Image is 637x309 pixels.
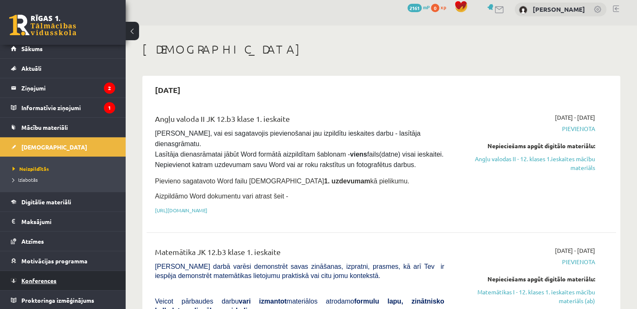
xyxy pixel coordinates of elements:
span: Aizpildāmo Word dokumentu vari atrast šeit - [155,193,288,200]
span: Proktoringa izmēģinājums [21,296,94,304]
strong: viens [350,151,367,158]
span: [PERSON_NAME] darbā varēsi demonstrēt savas zināšanas, izpratni, prasmes, kā arī Tev ir iespēja d... [155,263,444,279]
span: Motivācijas programma [21,257,88,265]
span: Neizpildītās [13,165,49,172]
b: vari izmantot [239,298,286,305]
a: Maksājumi [11,212,115,231]
a: [PERSON_NAME] [533,5,585,13]
a: 0 xp [431,4,450,10]
a: [URL][DOMAIN_NAME] [155,207,207,214]
span: Pievienota [457,124,595,133]
span: Digitālie materiāli [21,198,71,206]
a: Mācību materiāli [11,118,115,137]
span: Konferences [21,277,57,284]
a: Digitālie materiāli [11,192,115,211]
a: Informatīvie ziņojumi1 [11,98,115,117]
div: Nepieciešams apgūt digitālo materiālu: [457,275,595,283]
span: Pievienota [457,257,595,266]
img: Raivo Rutks [519,6,527,14]
legend: Maksājumi [21,212,115,231]
span: 2161 [407,4,422,12]
legend: Informatīvie ziņojumi [21,98,115,117]
span: Izlabotās [13,176,38,183]
a: Konferences [11,271,115,290]
span: xp [441,4,446,10]
a: Sākums [11,39,115,58]
span: [PERSON_NAME], vai esi sagatavojis pievienošanai jau izpildītu ieskaites darbu - lasītāja dienasg... [155,130,445,168]
span: Atzīmes [21,237,44,245]
a: Neizpildītās [13,165,117,173]
i: 1 [104,102,115,113]
a: Matemātikas I - 12. klases 1. ieskaites mācību materiāls (ab) [457,288,595,305]
h2: [DATE] [147,80,189,100]
span: [DEMOGRAPHIC_DATA] [21,143,87,151]
span: Pievieno sagatavoto Word failu [DEMOGRAPHIC_DATA] kā pielikumu. [155,178,409,185]
div: Matemātika JK 12.b3 klase 1. ieskaite [155,246,444,262]
a: Rīgas 1. Tālmācības vidusskola [9,15,76,36]
div: Nepieciešams apgūt digitālo materiālu: [457,142,595,150]
div: Angļu valoda II JK 12.b3 klase 1. ieskaite [155,113,444,129]
a: Atzīmes [11,232,115,251]
a: Izlabotās [13,176,117,183]
a: Ziņojumi2 [11,78,115,98]
span: Aktuāli [21,64,41,72]
h1: [DEMOGRAPHIC_DATA] [142,42,620,57]
a: [DEMOGRAPHIC_DATA] [11,137,115,157]
span: 0 [431,4,439,12]
i: 2 [104,82,115,94]
a: Aktuāli [11,59,115,78]
strong: 1. uzdevumam [324,178,370,185]
span: mP [423,4,430,10]
span: Mācību materiāli [21,124,68,131]
span: Sākums [21,45,43,52]
legend: Ziņojumi [21,78,115,98]
span: [DATE] - [DATE] [555,246,595,255]
span: [DATE] - [DATE] [555,113,595,122]
a: Motivācijas programma [11,251,115,270]
a: 2161 mP [407,4,430,10]
a: Angļu valodas II - 12. klases 1.ieskaites mācību materiāls [457,154,595,172]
